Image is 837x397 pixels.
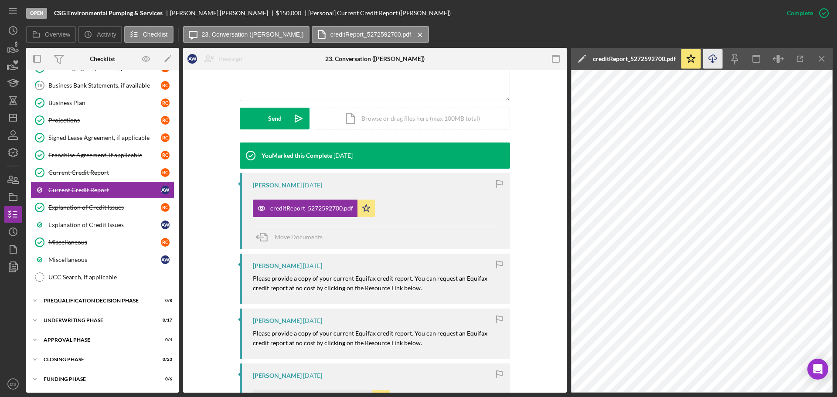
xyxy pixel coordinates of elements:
div: Approval Phase [44,337,150,343]
div: creditReport_5272592700.pdf [593,55,676,62]
span: $150,000 [276,9,301,17]
div: Current Credit Report [48,187,161,193]
div: Signed Lease Agreement, if applicable [48,134,161,141]
tspan: 18 [37,82,42,88]
div: A W [187,54,197,64]
div: A W [161,255,170,264]
label: Overview [45,31,70,38]
div: Closing Phase [44,357,150,362]
div: [PERSON_NAME] [253,182,302,189]
div: You Marked this Complete [262,152,332,159]
div: Projections [48,117,161,124]
div: 0 / 23 [157,357,172,362]
a: Explanation of Credit IssuesAW [31,216,174,234]
button: Checklist [124,26,174,43]
div: Send [268,108,282,129]
button: Complete [778,4,833,22]
a: MiscellaneousAW [31,251,174,268]
button: Move Documents [253,226,331,248]
div: Miscellaneous [48,239,161,246]
div: UCC Search, if applicable [48,274,174,281]
a: Signed Lease Agreement, if applicableRC [31,129,174,146]
div: Explanation of Credit Issues [48,221,161,228]
mark: Please provide a copy of your current Equifax credit report. You can request an Equifax credit re... [253,275,489,292]
label: creditReport_5272592700.pdf [330,31,411,38]
button: AWReassign [183,50,251,68]
time: 2025-09-29 16:46 [303,262,322,269]
a: 18Business Bank Statements, if availableRC [31,77,174,94]
div: R C [161,116,170,125]
time: 2025-09-28 20:22 [303,372,322,379]
div: Business Plan [48,99,161,106]
div: 0 / 6 [157,377,172,382]
a: Business PlanRC [31,94,174,112]
div: creditReport_5272592700.pdf [270,205,353,212]
label: 23. Conversation ([PERSON_NAME]) [202,31,304,38]
b: CSG Environmental Pumping & Services [54,10,163,17]
div: R C [161,168,170,177]
div: R C [161,151,170,159]
label: Activity [97,31,116,38]
div: A W [161,221,170,229]
time: 2025-09-29 16:46 [303,317,322,324]
button: creditReport_5272592700.pdf [312,26,429,43]
div: [PERSON_NAME] [PERSON_NAME] [170,10,276,17]
button: DS [4,375,22,393]
label: Checklist [143,31,168,38]
a: Franchise Agreement, if applicableRC [31,146,174,164]
button: creditReport_5272592700.pdf [253,200,375,217]
button: 23. Conversation ([PERSON_NAME]) [183,26,310,43]
div: Reassign [219,50,242,68]
a: Current Credit ReportAW [31,181,174,199]
div: R C [161,203,170,212]
div: R C [161,98,170,107]
time: 2025-09-30 17:34 [333,152,353,159]
div: 23. Conversation ([PERSON_NAME]) [325,55,425,62]
a: ProjectionsRC [31,112,174,129]
div: Underwriting Phase [44,318,150,323]
div: Miscellaneous [48,256,161,263]
div: 0 / 4 [157,337,172,343]
time: 2025-09-29 21:13 [303,182,322,189]
div: R C [161,81,170,90]
button: Send [240,108,310,129]
div: Explanation of Credit Issues [48,204,161,211]
span: Move Documents [275,233,323,241]
div: Prequalification Decision Phase [44,298,150,303]
a: Explanation of Credit IssuesRC [31,199,174,216]
text: DS [10,382,16,387]
div: Business Bank Statements, if available [48,82,161,89]
div: Franchise Agreement, if applicable [48,152,161,159]
div: Open Intercom Messenger [807,359,828,380]
a: MiscellaneousRC [31,234,174,251]
div: [PERSON_NAME] [253,262,302,269]
div: 0 / 17 [157,318,172,323]
div: Checklist [90,55,115,62]
div: R C [161,238,170,247]
div: Open [26,8,47,19]
a: Current Credit ReportRC [31,164,174,181]
div: A W [161,186,170,194]
div: R C [161,133,170,142]
div: Complete [787,4,813,22]
div: [Personal] Current Credit Report ([PERSON_NAME]) [308,10,451,17]
button: Activity [78,26,122,43]
div: Current Credit Report [48,169,161,176]
div: 0 / 8 [157,298,172,303]
mark: Please provide a copy of your current Equifax credit report. You can request an Equifax credit re... [253,329,489,346]
div: [PERSON_NAME] [253,317,302,324]
div: Funding Phase [44,377,150,382]
button: Overview [26,26,76,43]
a: UCC Search, if applicable [31,268,174,286]
div: [PERSON_NAME] [253,372,302,379]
